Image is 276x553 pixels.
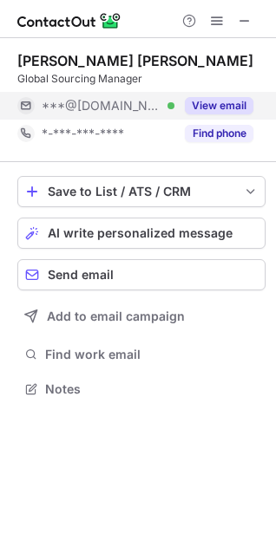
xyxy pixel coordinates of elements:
[17,71,266,87] div: Global Sourcing Manager
[47,309,185,323] span: Add to email campaign
[48,268,114,282] span: Send email
[185,97,253,114] button: Reveal Button
[48,185,235,198] div: Save to List / ATS / CRM
[45,347,259,362] span: Find work email
[17,301,266,332] button: Add to email campaign
[42,98,161,114] span: ***@[DOMAIN_NAME]
[17,342,266,367] button: Find work email
[48,226,233,240] span: AI write personalized message
[17,377,266,401] button: Notes
[17,176,266,207] button: save-profile-one-click
[17,259,266,290] button: Send email
[185,125,253,142] button: Reveal Button
[45,381,259,397] span: Notes
[17,10,122,31] img: ContactOut v5.3.10
[17,52,253,69] div: [PERSON_NAME] [PERSON_NAME]
[17,218,266,249] button: AI write personalized message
